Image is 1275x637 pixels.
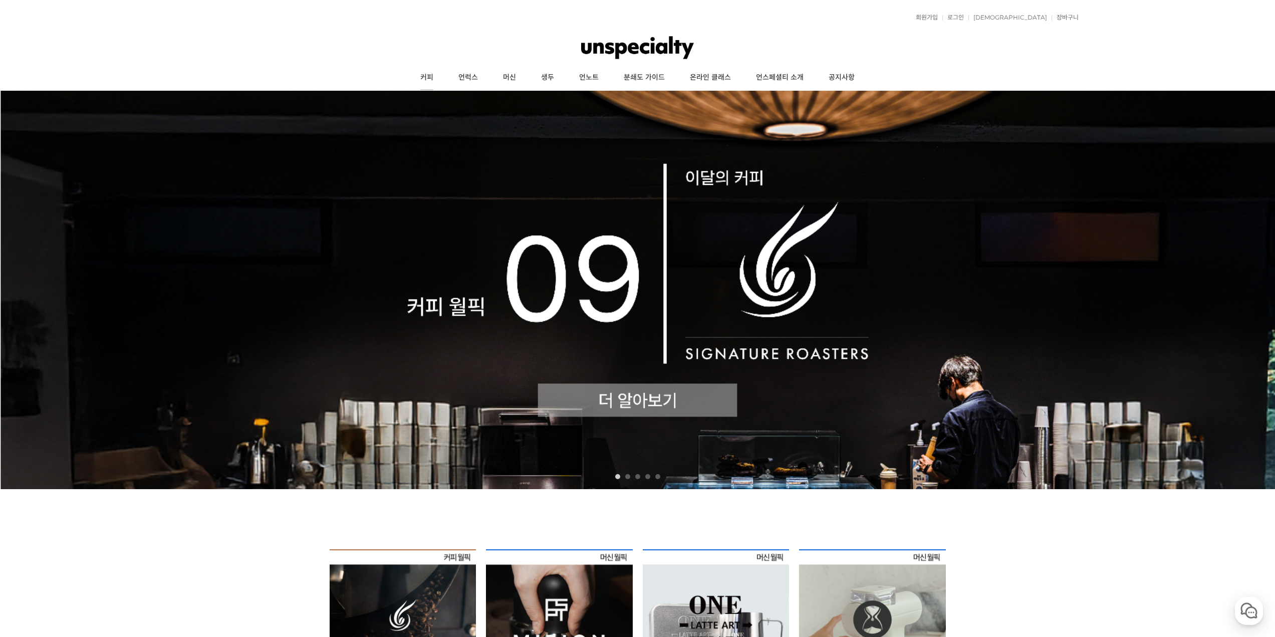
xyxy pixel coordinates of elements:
a: 장바구니 [1052,15,1079,21]
a: 언럭스 [446,65,490,90]
a: 2 [625,474,630,479]
a: 4 [645,474,650,479]
span: 홈 [32,333,38,341]
a: 로그인 [942,15,964,21]
a: 회원가입 [911,15,938,21]
a: 온라인 클래스 [677,65,743,90]
a: 3 [635,474,640,479]
img: 언스페셜티 몰 [581,33,694,63]
a: 머신 [490,65,529,90]
a: 분쇄도 가이드 [611,65,677,90]
a: [DEMOGRAPHIC_DATA] [968,15,1047,21]
a: 언노트 [567,65,611,90]
a: 1 [615,474,620,479]
a: 홈 [3,318,66,343]
span: 대화 [92,333,104,341]
a: 설정 [129,318,192,343]
span: 설정 [155,333,167,341]
a: 커피 [408,65,446,90]
a: 공지사항 [816,65,867,90]
a: 생두 [529,65,567,90]
a: 대화 [66,318,129,343]
a: 5 [655,474,660,479]
a: 언스페셜티 소개 [743,65,816,90]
